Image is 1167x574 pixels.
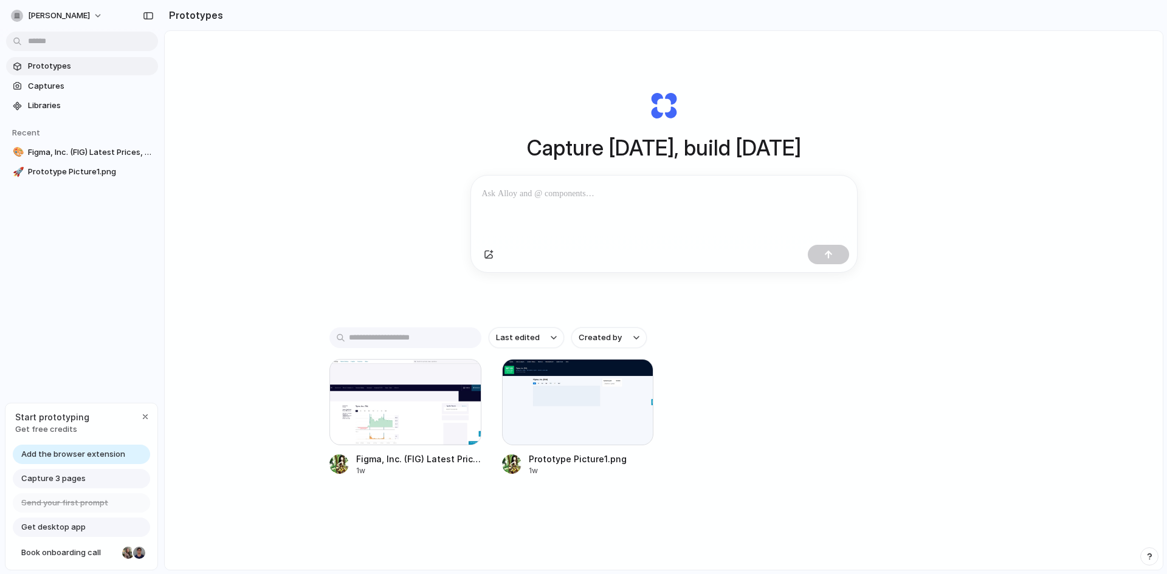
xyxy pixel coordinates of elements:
a: Get desktop app [13,518,150,537]
button: 🚀 [11,166,23,178]
div: Nicole Kubica [121,545,136,560]
a: Libraries [6,97,158,115]
a: 🎨Figma, Inc. (FIG) Latest Prices, Charts & News | Nasdaq [6,143,158,162]
button: Created by [571,327,647,348]
span: Last edited [496,332,540,344]
span: Recent [12,128,40,137]
span: Get free credits [15,423,89,436]
h2: Prototypes [164,8,223,22]
span: Prototype Picture1.png [28,166,153,178]
span: Start prototyping [15,411,89,423]
span: Captures [28,80,153,92]
a: Figma, Inc. (FIG) Latest Prices, Charts & News | NasdaqFigma, Inc. (FIG) Latest Prices, Charts & ... [329,359,481,476]
div: 1w [356,465,481,476]
span: [PERSON_NAME] [28,10,90,22]
a: 🚀Prototype Picture1.png [6,163,158,181]
span: Prototypes [28,60,153,72]
button: [PERSON_NAME] [6,6,109,26]
div: 🚀 [13,165,21,179]
button: 🎨 [11,146,23,159]
div: 1w [529,465,627,476]
a: Add the browser extension [13,445,150,464]
h1: Capture [DATE], build [DATE] [527,132,801,164]
span: Figma, Inc. (FIG) Latest Prices, Charts & News | Nasdaq [28,146,153,159]
div: Prototype Picture1.png [529,453,627,465]
span: Send your first prompt [21,497,108,509]
div: Christian Iacullo [132,545,146,560]
a: Captures [6,77,158,95]
span: Get desktop app [21,521,86,533]
button: Last edited [489,327,564,348]
a: Prototype Picture1.pngPrototype Picture1.png1w [502,359,654,476]
span: Add the browser extension [21,448,125,460]
a: Book onboarding call [13,543,150,562]
span: Created by [579,332,622,344]
span: Libraries [28,100,153,112]
span: Capture 3 pages [21,473,86,485]
a: Prototypes [6,57,158,75]
div: Figma, Inc. (FIG) Latest Prices, Charts & News | Nasdaq [356,453,481,465]
div: 🎨 [13,145,21,159]
span: Book onboarding call [21,547,117,559]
